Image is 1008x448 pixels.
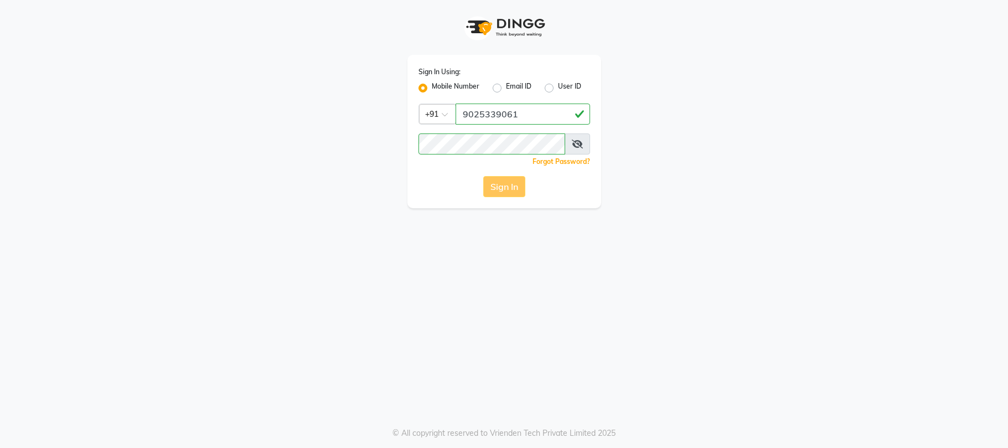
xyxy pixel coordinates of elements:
label: User ID [558,81,581,95]
a: Forgot Password? [533,157,590,166]
label: Mobile Number [432,81,479,95]
img: logo1.svg [460,11,549,44]
label: Sign In Using: [418,67,461,77]
label: Email ID [506,81,531,95]
input: Username [418,133,565,155]
input: Username [456,104,590,125]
